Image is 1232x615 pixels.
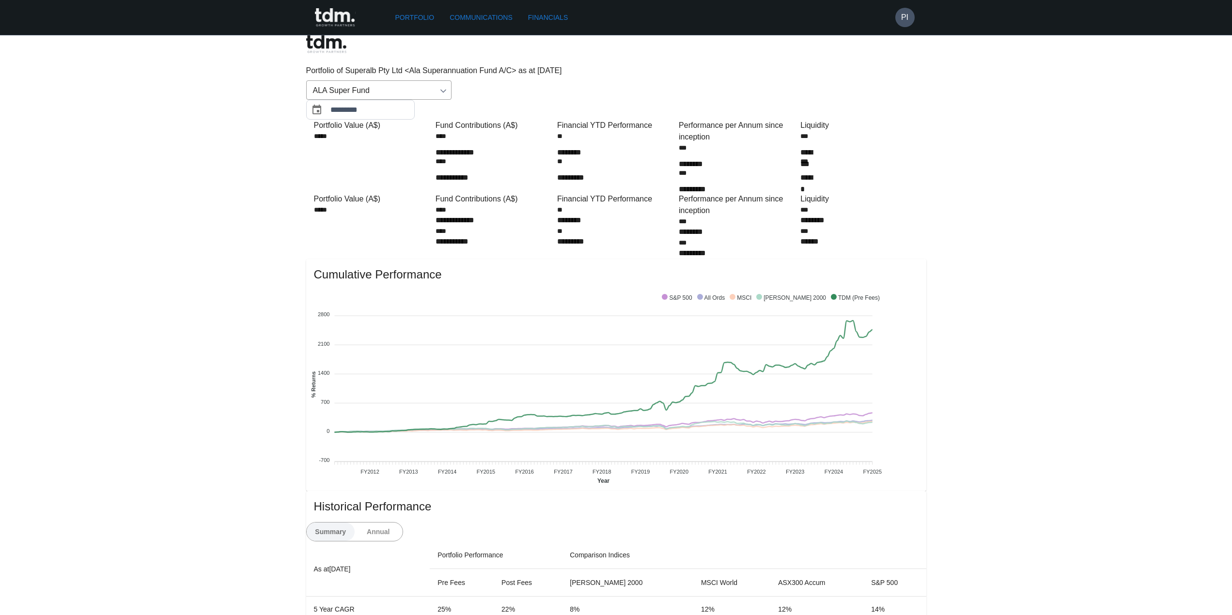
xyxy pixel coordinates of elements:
[662,294,692,301] span: S&P 500
[515,469,534,475] tspan: FY2016
[770,569,863,597] th: ASX300 Accum
[693,569,770,597] th: MSCI World
[786,469,805,475] tspan: FY2023
[391,9,438,27] a: Portfolio
[399,469,418,475] tspan: FY2013
[446,9,516,27] a: Communications
[524,9,572,27] a: Financials
[307,100,327,120] button: Choose date, selected date is Jul 31, 2025
[901,12,908,23] h6: PI
[430,569,494,597] th: Pre Fees
[863,469,882,475] tspan: FY2025
[321,399,329,405] tspan: 700
[800,193,918,205] div: Liquidity
[314,499,919,514] span: Historical Performance
[557,120,675,131] div: Financial YTD Performance
[593,469,611,475] tspan: FY2018
[895,8,915,27] button: PI
[747,469,766,475] tspan: FY2022
[310,371,316,398] text: % Returns
[314,563,422,575] p: As at [DATE]
[476,469,495,475] tspan: FY2015
[631,469,650,475] tspan: FY2019
[597,477,610,484] text: Year
[494,569,562,597] th: Post Fees
[557,193,675,205] div: Financial YTD Performance
[670,469,688,475] tspan: FY2020
[756,294,826,301] span: [PERSON_NAME] 2000
[436,193,553,205] div: Fund Contributions (A$)
[436,120,553,131] div: Fund Contributions (A$)
[306,522,403,541] div: text alignment
[306,80,452,100] div: ALA Super Fund
[438,469,457,475] tspan: FY2014
[314,267,919,282] span: Cumulative Performance
[708,469,727,475] tspan: FY2021
[730,294,751,301] span: MSCI
[360,469,379,475] tspan: FY2012
[562,569,693,597] th: [PERSON_NAME] 2000
[318,312,329,318] tspan: 2800
[354,523,403,541] button: Annual
[800,120,918,131] div: Liquidity
[318,370,329,376] tspan: 1400
[863,569,926,597] th: S&P 500
[679,120,796,143] div: Performance per Annum since inception
[562,541,926,569] th: Comparison Indices
[679,193,796,216] div: Performance per Annum since inception
[430,541,562,569] th: Portfolio Performance
[318,341,329,347] tspan: 2100
[314,193,432,205] div: Portfolio Value (A$)
[327,428,329,434] tspan: 0
[825,469,843,475] tspan: FY2024
[306,65,926,77] p: Portfolio of Superalb Pty Ltd <Ala Superannuation Fund A/C> as at [DATE]
[554,469,573,475] tspan: FY2017
[319,457,329,463] tspan: -700
[831,294,880,301] span: TDM (Pre Fees)
[314,120,432,131] div: Portfolio Value (A$)
[697,294,725,301] span: All Ords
